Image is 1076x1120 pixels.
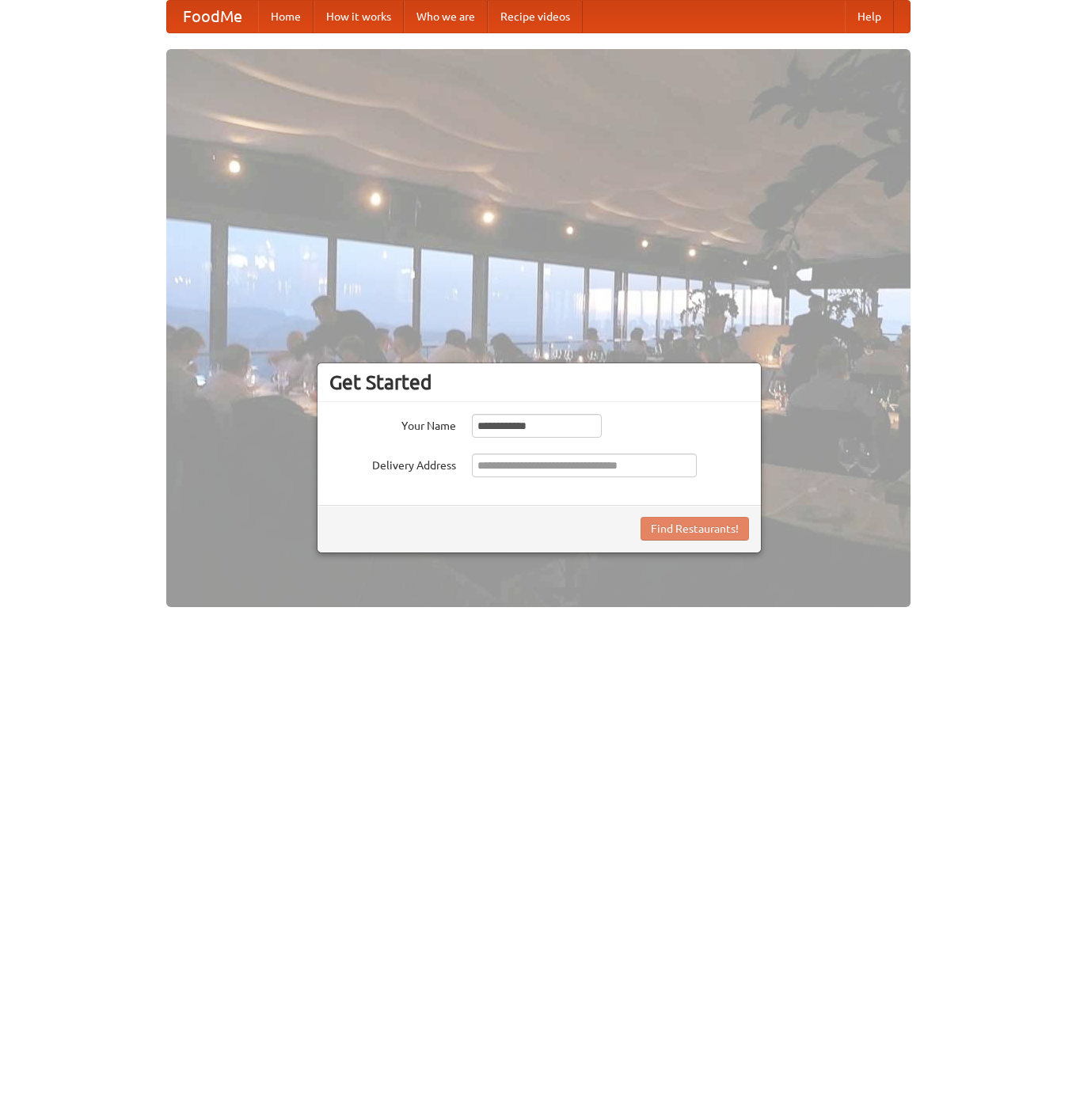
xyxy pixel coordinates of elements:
[329,414,456,434] label: Your Name
[845,1,894,32] a: Help
[488,1,583,32] a: Recipe videos
[329,370,749,394] h3: Get Started
[641,517,749,541] button: Find Restaurants!
[404,1,488,32] a: Who we are
[258,1,314,32] a: Home
[329,454,456,473] label: Delivery Address
[167,1,258,32] a: FoodMe
[314,1,404,32] a: How it works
